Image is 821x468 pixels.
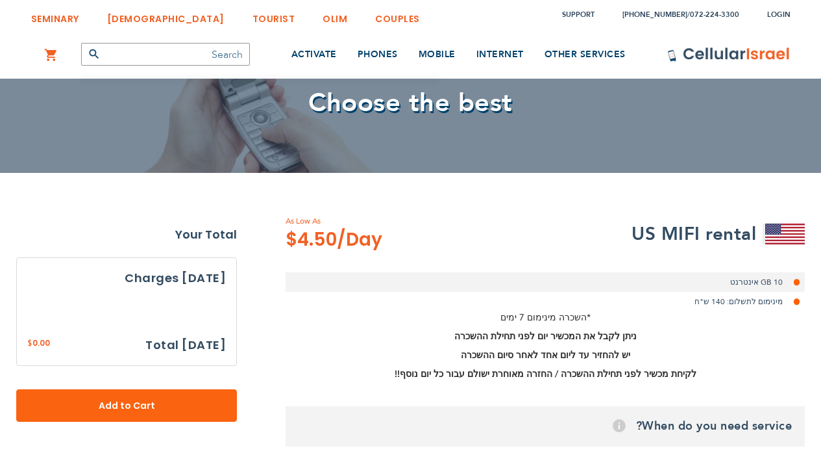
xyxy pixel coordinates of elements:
[308,85,513,121] span: Choose the best
[145,335,226,355] h3: [DATE] Total
[562,10,594,19] a: Support
[454,330,637,343] strong: ניתן לקבל את המכשיר יום לפני תחילת ההשכרה
[323,3,347,27] a: OLIM
[461,349,630,361] strong: יש להחזיר עד ליום אחד לאחר סיום ההשכרה
[767,10,790,19] span: Login
[358,48,398,60] span: PHONES
[622,10,687,19] a: [PHONE_NUMBER]
[545,48,626,60] span: OTHER SERVICES
[286,311,805,324] p: *השכרה מינימום 7 ימים
[16,389,237,422] button: Add to Cart
[419,31,456,79] a: MOBILE
[476,31,524,79] a: INTERNET
[419,48,456,60] span: MOBILE
[291,48,337,60] span: ACTIVATE
[286,227,382,253] span: $4.50
[375,3,420,27] a: COUPLES
[31,3,79,27] a: SEMINARY
[358,31,398,79] a: PHONES
[291,31,337,79] a: ACTIVATE
[631,221,756,247] h2: US MIFI rental
[286,292,805,311] li: מינימום לתשלום: 140 ש"ח
[765,224,805,244] img: US MIFI rental
[545,31,626,79] a: OTHER SERVICES
[32,337,50,348] span: 0.00
[16,225,237,244] strong: Your Total
[476,48,524,60] span: INTERNET
[286,272,805,292] li: 10 GB אינטרנט
[59,399,194,413] span: Add to Cart
[613,419,626,432] span: Help
[286,406,805,447] h3: When do you need service?
[337,227,382,253] span: /Day
[395,368,696,380] strong: לקיחת מכשיר לפני תחילת ההשכרה / החזרה מאוחרת ישולם עבור כל יום נוסף!!
[609,5,739,24] li: /
[107,3,225,27] a: [DEMOGRAPHIC_DATA]
[81,43,250,66] input: Search
[27,268,226,288] h3: [DATE] Charges
[286,215,417,227] span: As Low As
[27,338,32,350] span: $
[690,10,739,19] a: 072-224-3300
[667,47,790,62] img: Cellular Israel Logo
[252,3,295,27] a: TOURIST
